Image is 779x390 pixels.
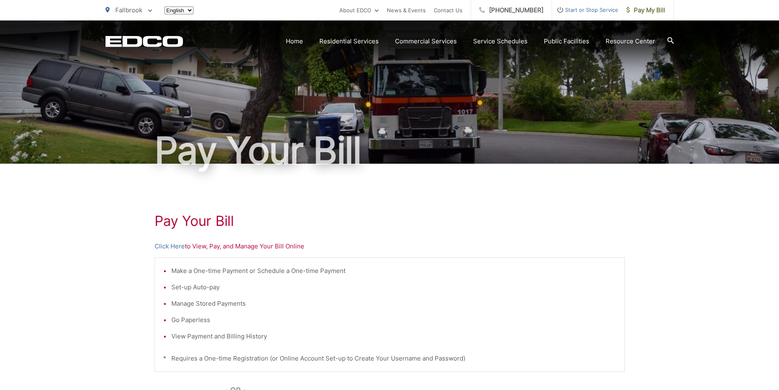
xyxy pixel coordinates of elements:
[434,5,462,15] a: Contact Us
[319,36,379,46] a: Residential Services
[171,315,616,325] li: Go Paperless
[155,241,185,251] a: Click Here
[171,299,616,309] li: Manage Stored Payments
[115,6,142,14] span: Fallbrook
[106,36,183,47] a: EDCD logo. Return to the homepage.
[395,36,457,46] a: Commercial Services
[286,36,303,46] a: Home
[626,5,665,15] span: Pay My Bill
[171,266,616,276] li: Make a One-time Payment or Schedule a One-time Payment
[155,241,625,251] p: to View, Pay, and Manage Your Bill Online
[339,5,379,15] a: About EDCO
[163,354,616,363] p: * Requires a One-time Registration (or Online Account Set-up to Create Your Username and Password)
[171,282,616,292] li: Set-up Auto-pay
[544,36,589,46] a: Public Facilities
[155,213,625,229] h1: Pay Your Bill
[106,130,674,171] h1: Pay Your Bill
[473,36,528,46] a: Service Schedules
[171,331,616,341] li: View Payment and Billing History
[606,36,655,46] a: Resource Center
[164,7,193,14] select: Select a language
[387,5,426,15] a: News & Events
